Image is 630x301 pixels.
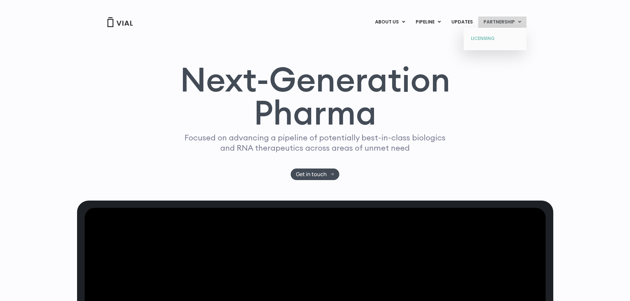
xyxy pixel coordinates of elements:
[172,63,458,130] h1: Next-Generation Pharma
[370,17,410,28] a: ABOUT USMenu Toggle
[107,17,133,27] img: Vial Logo
[291,169,339,180] a: Get in touch
[182,132,448,153] p: Focused on advancing a pipeline of potentially best-in-class biologics and RNA therapeutics acros...
[446,17,478,28] a: UPDATES
[466,33,524,44] a: LICENSING
[296,172,327,177] span: Get in touch
[410,17,446,28] a: PIPELINEMenu Toggle
[478,17,526,28] a: PARTNERSHIPMenu Toggle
